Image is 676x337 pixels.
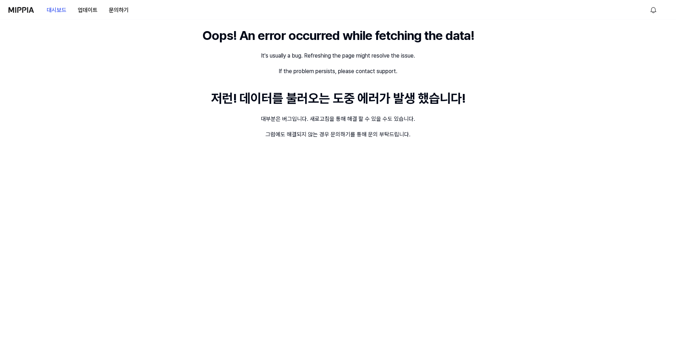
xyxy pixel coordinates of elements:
[649,6,658,14] img: 알림
[41,3,72,17] button: 대시보드
[8,7,34,13] img: logo
[72,3,103,17] button: 업데이트
[261,115,415,123] div: 대부분은 버그입니다. 새로고침을 통해 해결 할 수 있을 수도 있습니다.
[72,0,103,20] a: 업데이트
[266,130,410,139] div: 그럼에도 해결되지 않는 경우 문의하기를 통해 문의 부탁드립니다.
[211,90,465,107] div: 저런! 데이터를 불러오는 도중 에러가 발생 했습니다!
[261,52,415,60] div: It's usually a bug. Refreshing the page might resolve the issue.
[202,27,474,45] div: Oops! An error occurred while fetching the data!
[279,67,397,76] div: If the problem persists, please contact support.
[103,3,134,17] button: 문의하기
